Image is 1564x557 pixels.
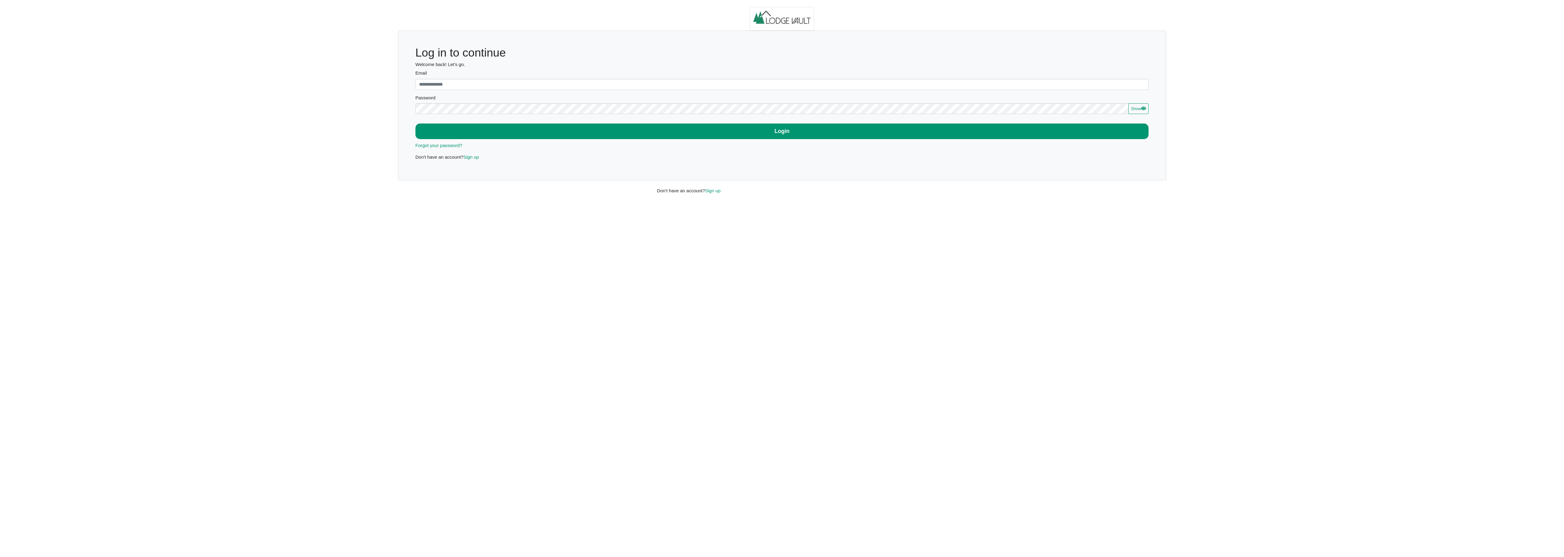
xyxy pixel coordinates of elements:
[463,154,479,160] a: Sign up
[705,188,721,193] a: Sign up
[775,128,790,134] b: Login
[1128,103,1149,114] button: Showeye fill
[415,154,1149,161] p: Don't have an account?
[1141,106,1146,111] svg: eye fill
[415,94,1149,103] legend: Password
[415,143,462,148] a: Forgot your password?
[415,46,1149,60] h1: Log in to continue
[415,124,1149,139] button: Login
[415,70,1149,77] label: Email
[415,62,1149,67] h6: Welcome back! Let's go.
[750,7,814,31] img: logo.2b93711c.jpg
[652,180,912,194] div: Don't have an account?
